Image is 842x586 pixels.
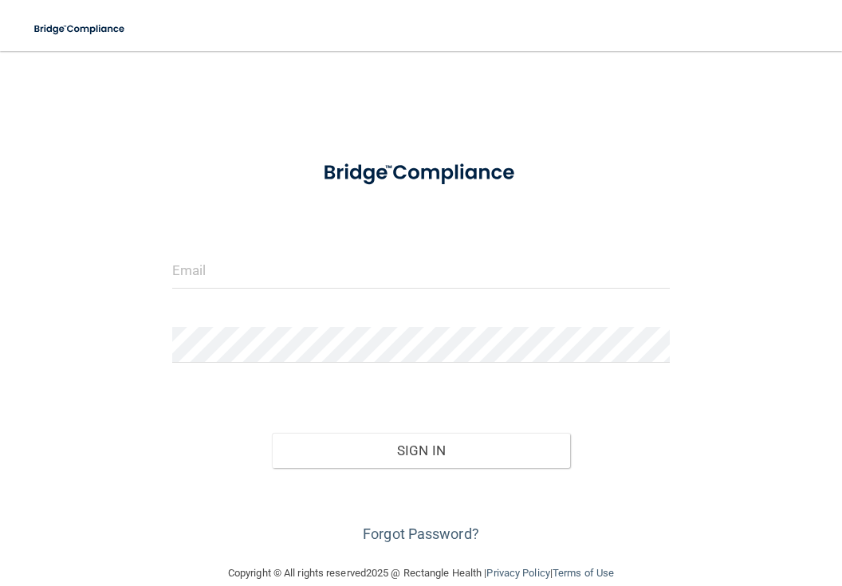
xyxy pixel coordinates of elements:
[486,567,549,579] a: Privacy Policy
[363,525,479,542] a: Forgot Password?
[272,433,571,468] button: Sign In
[553,567,614,579] a: Terms of Use
[172,253,671,289] input: Email
[302,147,539,199] img: bridge_compliance_login_screen.278c3ca4.svg
[24,13,136,45] img: bridge_compliance_login_screen.278c3ca4.svg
